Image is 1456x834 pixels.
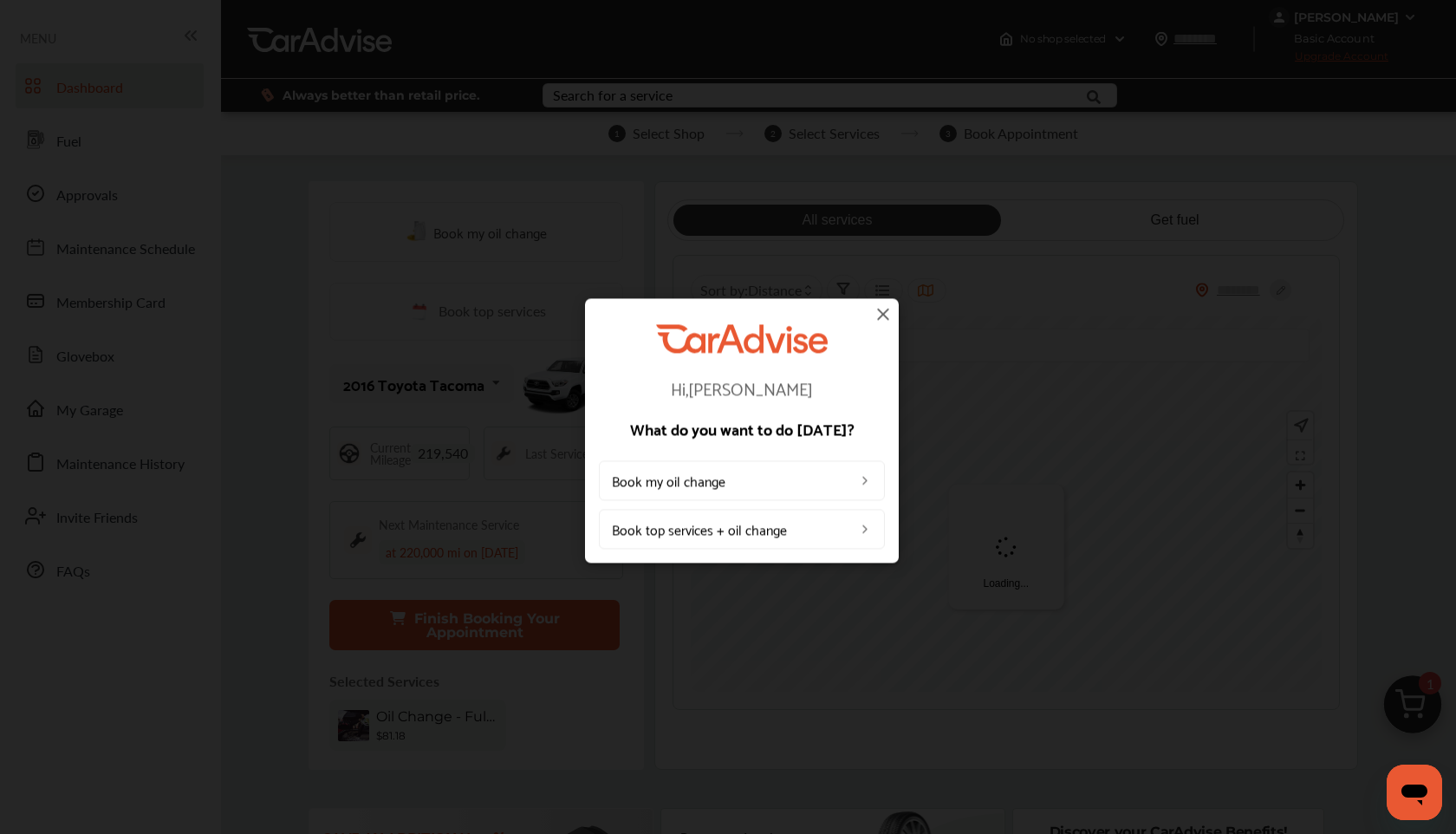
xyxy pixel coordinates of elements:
a: Book top services + oil change [599,510,885,550]
a: Book my oil change [599,461,885,501]
img: left_arrow_icon.0f472efe.svg [858,523,872,537]
img: CarAdvise Logo [656,324,828,353]
iframe: Button to launch messaging window [1387,765,1442,820]
p: What do you want to do [DATE]? [599,421,885,437]
img: close-icon.a004319c.svg [873,303,894,324]
img: left_arrow_icon.0f472efe.svg [858,474,872,488]
p: Hi, [PERSON_NAME] [599,380,885,397]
